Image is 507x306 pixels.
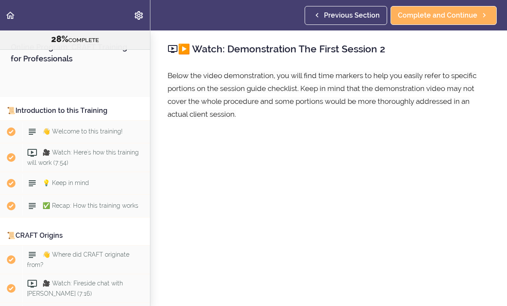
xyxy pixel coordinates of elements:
[168,71,476,118] span: Below the video demonstration, you will find time markers to help you easily refer to specific po...
[398,10,477,21] span: Complete and Continue
[27,251,129,268] span: 👋 Where did CRAFT originate from?
[11,34,139,45] div: COMPLETE
[324,10,380,21] span: Previous Section
[51,34,68,44] span: 28%
[27,280,123,297] span: 🎥 Watch: Fireside chat with [PERSON_NAME] (7:16)
[43,179,89,186] span: 💡 Keep in mind
[134,10,144,21] svg: Settings Menu
[43,128,122,135] span: 👋 Welcome to this training!
[27,149,139,166] span: 🎥 Watch: Here's how this training will work (7:54)
[305,6,387,25] a: Previous Section
[168,42,490,56] h2: ▶️ Watch: Demonstration The First Session 2
[5,10,15,21] svg: Back to course curriculum
[391,6,497,25] a: Complete and Continue
[43,202,138,209] span: ✅ Recap: How this training works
